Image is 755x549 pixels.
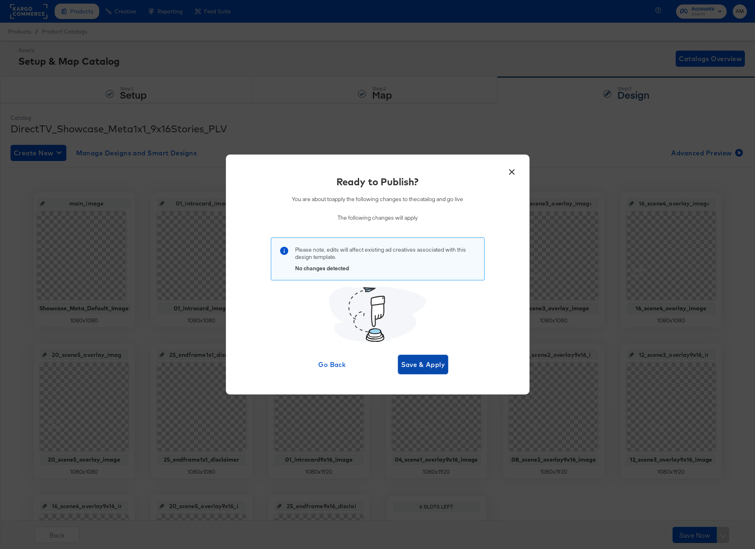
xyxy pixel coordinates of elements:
button: Go Back [307,355,357,374]
strong: No changes detected [295,265,349,272]
button: × [505,163,519,177]
button: Save & Apply [398,355,449,374]
div: Ready to Publish? [336,175,419,189]
p: You are about to apply the following changes to the catalog and go live [292,195,463,203]
p: Please note, edits will affect existing ad creatives associated with this design template . [295,246,476,261]
p: The following changes will apply [292,214,463,222]
span: Go Back [310,359,354,370]
span: Save & Apply [401,359,445,370]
